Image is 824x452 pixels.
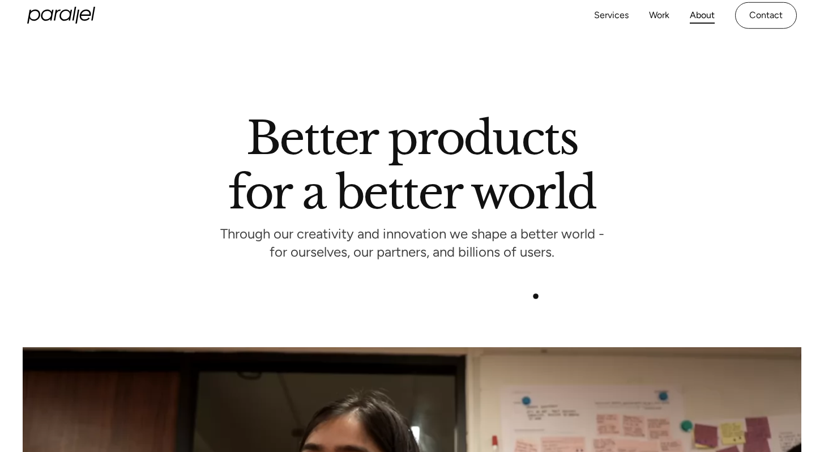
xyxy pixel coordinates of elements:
a: Contact [735,2,797,29]
p: Through our creativity and innovation we shape a better world - for ourselves, our partners, and ... [220,229,604,260]
a: About [690,7,715,24]
a: Services [594,7,629,24]
a: home [27,7,95,24]
h1: Better products for a better world [228,122,596,209]
a: Work [649,7,669,24]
